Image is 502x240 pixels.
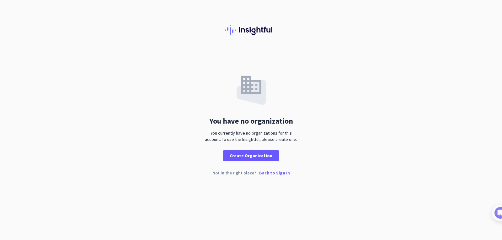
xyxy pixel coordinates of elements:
div: You have no organization [209,117,293,125]
span: Create Organization [230,152,272,159]
img: Insightful [225,25,277,35]
div: You currently have no organizations for this account. To use the Insightful, please create one. [202,130,300,142]
button: Create Organization [223,150,279,161]
p: Back to Sign In [259,171,290,175]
